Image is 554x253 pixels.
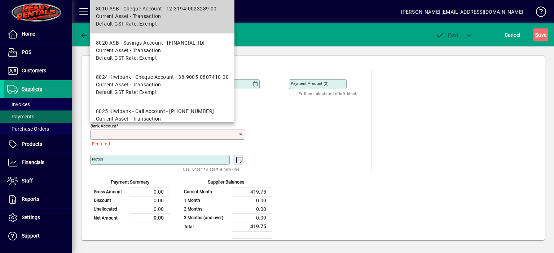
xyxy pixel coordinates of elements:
[90,171,170,223] app-page-summary-card: Payment Summary
[291,81,329,86] mat-label: Payment Amount ($)
[180,222,232,231] td: Total
[232,213,272,222] td: 0.00
[435,32,459,38] span: ost
[448,32,451,38] span: P
[299,89,357,98] mat-hint: Will be calculated if left blank
[180,213,232,222] td: 3 Months (and over)
[180,171,272,247] app-page-summary-card: Supplier Balances
[7,114,34,119] span: Payments
[180,196,232,205] td: 1 Month
[535,32,538,38] span: S
[4,227,72,245] a: Support
[92,140,239,147] mat-error: Required
[505,29,520,41] span: Cancel
[130,196,170,205] td: 0.00
[96,39,205,47] div: 8020 ASB - Savings Account - [FINANCIAL_ID]
[4,190,72,208] a: Reports
[90,102,234,136] mat-option: 8025 Kiwibank - Call Account - 38-9005-0807410-01
[7,101,30,107] span: Invoices
[22,233,40,239] span: Support
[4,135,72,153] a: Products
[96,47,161,54] span: Current Asset - Transaction
[503,28,522,41] button: Cancel
[96,54,157,62] span: Default GST Rate: Exempt
[4,98,72,110] a: Invoices
[22,159,44,165] span: Financials
[4,62,72,80] a: Customers
[130,213,170,222] td: 0.00
[180,205,232,213] td: 2 Months
[130,188,170,196] td: 0.00
[22,178,33,184] span: Staff
[535,29,546,41] span: ave
[7,126,49,132] span: Purchase Orders
[90,213,130,222] td: Net Amount
[80,32,104,38] span: Back
[78,28,106,41] button: Back
[22,214,40,220] span: Settings
[96,20,157,28] span: Default GST Rate: Exempt
[22,31,35,37] span: Home
[180,179,272,188] div: Supplier Balances
[96,73,229,81] div: 8024 Kiwibank - Cheque Account - 38-9005-0807410-00
[91,123,116,128] mat-label: Bank Account
[96,5,217,13] div: 8010 ASB - Cheque Account - 12-3194-0023289-00
[4,154,72,172] a: Financials
[232,188,272,196] td: 419.75
[4,172,72,190] a: Staff
[90,68,234,102] mat-option: 8024 Kiwibank - Cheque Account - 38-9005-0807410-00
[90,196,130,205] td: Discount
[232,205,272,213] td: 0.00
[90,179,170,188] div: Payment Summary
[92,157,103,162] mat-label: Notes
[4,44,72,62] a: POS
[22,141,42,147] span: Products
[72,28,112,41] app-page-header-button: Back
[22,196,39,202] span: Reports
[232,238,272,247] td: 419.75
[533,28,548,41] button: Save
[180,238,232,247] td: Balance after payment
[90,205,130,213] td: Unallocated
[96,89,157,96] span: Default GST Rate: Exempt
[401,6,523,18] div: [PERSON_NAME] [EMAIL_ADDRESS][DOMAIN_NAME]
[4,110,72,123] a: Payments
[130,205,170,213] td: 0.00
[22,68,46,73] span: Customers
[531,1,545,25] a: Knowledge Base
[183,165,239,173] mat-hint: Use 'Enter' to start a new line
[232,222,272,231] td: 419.75
[4,123,72,135] a: Purchase Orders
[96,108,214,115] div: 8025 Kiwibank - Call Account - [PHONE_NUMBER]
[90,33,234,68] mat-option: 8020 ASB - Savings Account - 12-3194-0023289-50
[22,86,42,92] span: Suppliers
[180,188,232,196] td: Current Month
[96,81,161,89] span: Current Asset - Transaction
[4,25,72,43] a: Home
[432,28,462,41] button: Post
[22,49,31,55] span: POS
[90,188,130,196] td: Gross Amount
[232,196,272,205] td: 0.00
[4,209,72,227] a: Settings
[96,115,161,123] span: Current Asset - Transaction
[96,13,161,20] span: Current Asset - Transaction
